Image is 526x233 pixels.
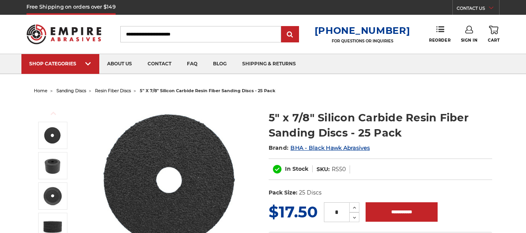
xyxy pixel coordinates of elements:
a: shipping & returns [234,54,304,74]
span: Brand: [269,144,289,151]
a: resin fiber discs [95,88,131,93]
span: $17.50 [269,202,318,221]
img: 5x7/8 silicon carbide resin fibre [43,156,62,175]
a: CONTACT US [457,4,499,15]
a: Cart [488,26,500,43]
span: In Stock [285,165,308,172]
span: Cart [488,38,500,43]
a: blog [205,54,234,74]
img: Empire Abrasives [26,19,101,49]
p: FOR QUESTIONS OR INQUIRIES [315,39,410,44]
dt: SKU: [317,165,330,173]
div: SHOP CATEGORIES [29,61,91,67]
a: Reorder [429,26,450,42]
a: home [34,88,47,93]
button: Previous [44,105,63,122]
dt: Pack Size: [269,189,297,197]
a: [PHONE_NUMBER] [315,25,410,36]
h1: 5" x 7/8" Silicon Carbide Resin Fiber Sanding Discs - 25 Pack [269,110,492,140]
img: 5 inch x 7/8 inch silicon carbide resin fiber [43,186,62,206]
img: 5 Inch Silicon Carbide Resin Fiber Disc [43,126,62,145]
dd: RS50 [332,165,346,173]
span: Sign In [461,38,478,43]
a: about us [99,54,140,74]
dd: 25 Discs [299,189,322,197]
a: faq [179,54,205,74]
a: sanding discs [56,88,86,93]
a: contact [140,54,179,74]
a: BHA - Black Hawk Abrasives [290,144,370,151]
input: Submit [282,27,298,42]
span: Reorder [429,38,450,43]
span: 5" x 7/8" silicon carbide resin fiber sanding discs - 25 pack [140,88,275,93]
